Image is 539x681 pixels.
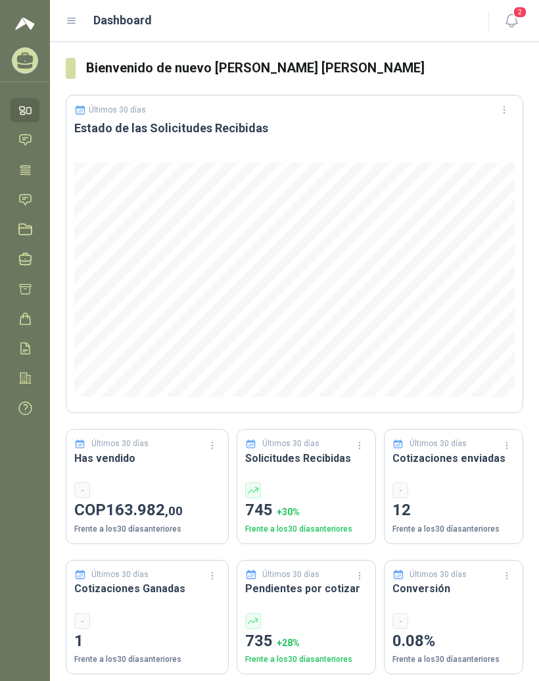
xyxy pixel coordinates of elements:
[392,580,515,597] h3: Conversión
[245,653,367,666] p: Frente a los 30 días anteriores
[165,503,183,518] span: ,00
[74,580,220,597] h3: Cotizaciones Ganadas
[410,568,467,581] p: Últimos 30 días
[392,653,515,666] p: Frente a los 30 días anteriores
[74,120,515,136] h3: Estado de las Solicitudes Recibidas
[392,523,515,536] p: Frente a los 30 días anteriores
[74,613,90,629] div: -
[245,629,367,654] p: 735
[245,523,367,536] p: Frente a los 30 días anteriores
[93,11,152,30] h1: Dashboard
[74,523,220,536] p: Frente a los 30 días anteriores
[500,9,523,33] button: 2
[513,6,527,18] span: 2
[89,105,146,114] p: Últimos 30 días
[277,638,300,648] span: + 28 %
[262,438,319,450] p: Últimos 30 días
[74,498,220,523] p: COP
[245,580,367,597] h3: Pendientes por cotizar
[392,450,515,467] h3: Cotizaciones enviadas
[392,482,408,498] div: -
[392,613,408,629] div: -
[86,58,523,78] h3: Bienvenido de nuevo [PERSON_NAME] [PERSON_NAME]
[91,568,149,581] p: Últimos 30 días
[15,16,35,32] img: Logo peakr
[245,498,367,523] p: 745
[410,438,467,450] p: Últimos 30 días
[392,498,515,523] p: 12
[106,501,183,519] span: 163.982
[262,568,319,581] p: Últimos 30 días
[245,450,367,467] h3: Solicitudes Recibidas
[277,507,300,517] span: + 30 %
[74,450,220,467] h3: Has vendido
[74,653,220,666] p: Frente a los 30 días anteriores
[74,482,90,498] div: -
[74,629,220,654] p: 1
[392,629,515,654] p: 0.08%
[91,438,149,450] p: Últimos 30 días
